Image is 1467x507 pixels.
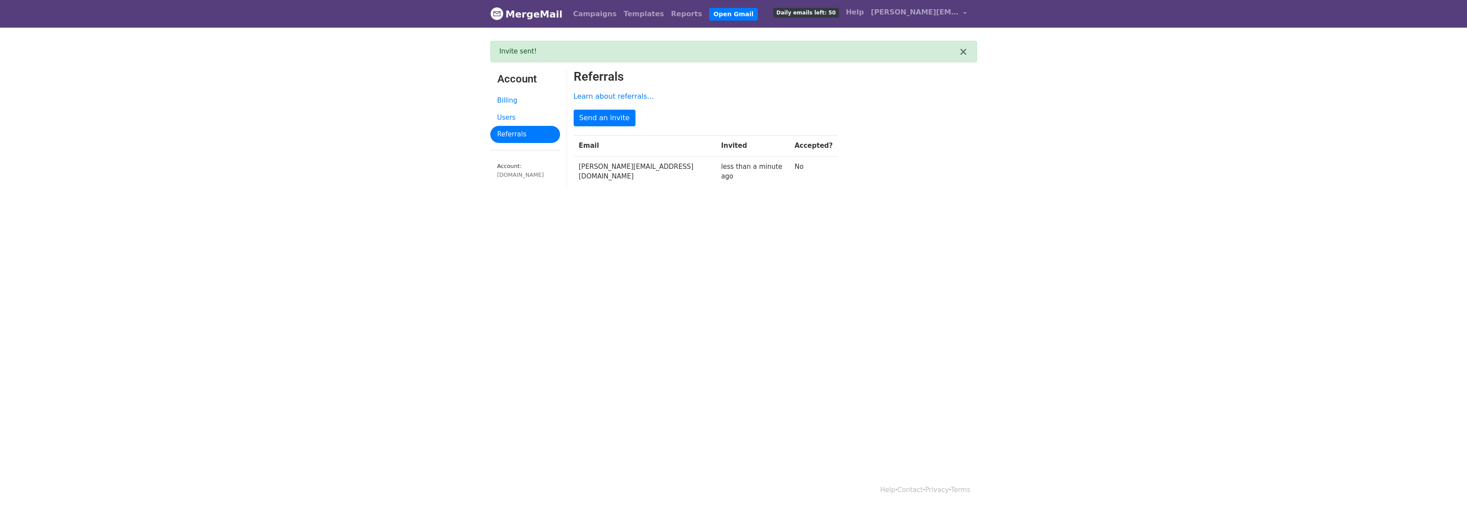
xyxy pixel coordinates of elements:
[897,486,923,494] a: Contact
[497,73,553,86] h3: Account
[490,92,560,109] a: Billing
[880,486,895,494] a: Help
[925,486,949,494] a: Privacy
[951,486,970,494] a: Terms
[574,110,635,126] a: Send an invite
[574,136,716,157] th: Email
[667,5,706,23] a: Reports
[789,136,838,157] th: Accepted?
[490,5,563,23] a: MergeMail
[773,8,839,18] span: Daily emails left: 50
[574,92,654,100] a: Learn about referrals...
[497,171,553,179] div: [DOMAIN_NAME]
[500,46,959,57] div: Invite sent!
[574,156,716,187] td: [PERSON_NAME][EMAIL_ADDRESS][DOMAIN_NAME]
[620,5,667,23] a: Templates
[842,4,867,21] a: Help
[490,109,560,126] a: Users
[490,126,560,143] a: Referrals
[490,7,503,20] img: MergeMail logo
[867,4,970,24] a: [PERSON_NAME][EMAIL_ADDRESS][PERSON_NAME][DOMAIN_NAME]
[871,7,959,18] span: [PERSON_NAME][EMAIL_ADDRESS][PERSON_NAME][DOMAIN_NAME]
[709,8,758,21] a: Open Gmail
[570,5,620,23] a: Campaigns
[789,156,838,187] td: No
[497,163,553,179] small: Account:
[574,69,977,84] h2: Referrals
[716,136,789,157] th: Invited
[770,4,842,21] a: Daily emails left: 50
[716,156,789,187] td: less than a minute ago
[959,46,967,57] button: ×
